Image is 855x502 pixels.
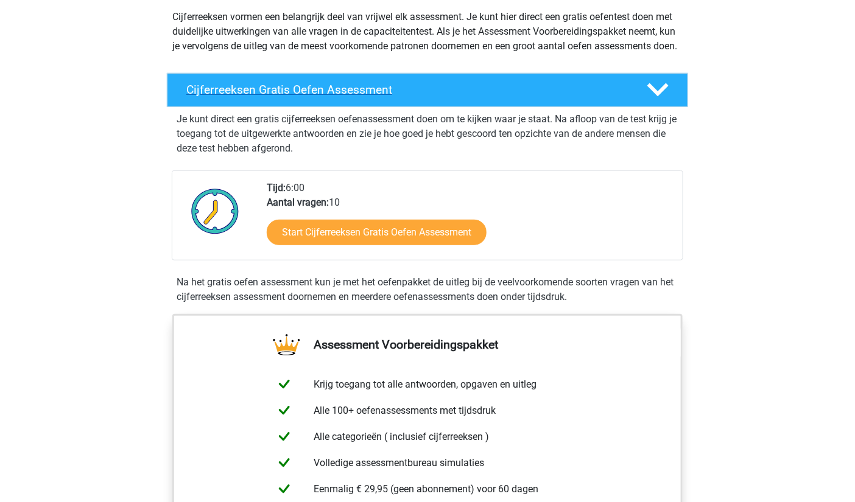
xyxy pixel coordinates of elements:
div: Na het gratis oefen assessment kun je met het oefenpakket de uitleg bij de veelvoorkomende soorte... [172,275,683,304]
a: Cijferreeksen Gratis Oefen Assessment [162,73,693,107]
p: Je kunt direct een gratis cijferreeksen oefenassessment doen om te kijken waar je staat. Na afloo... [177,112,678,156]
p: Cijferreeksen vormen een belangrijk deel van vrijwel elk assessment. Je kunt hier direct een grat... [172,10,683,54]
b: Tijd: [267,182,286,193]
b: Aantal vragen: [267,197,329,208]
a: Start Cijferreeksen Gratis Oefen Assessment [267,220,487,245]
img: Klok [185,181,246,242]
div: 6:00 10 [258,181,682,260]
h4: Cijferreeksen Gratis Oefen Assessment [186,83,627,97]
